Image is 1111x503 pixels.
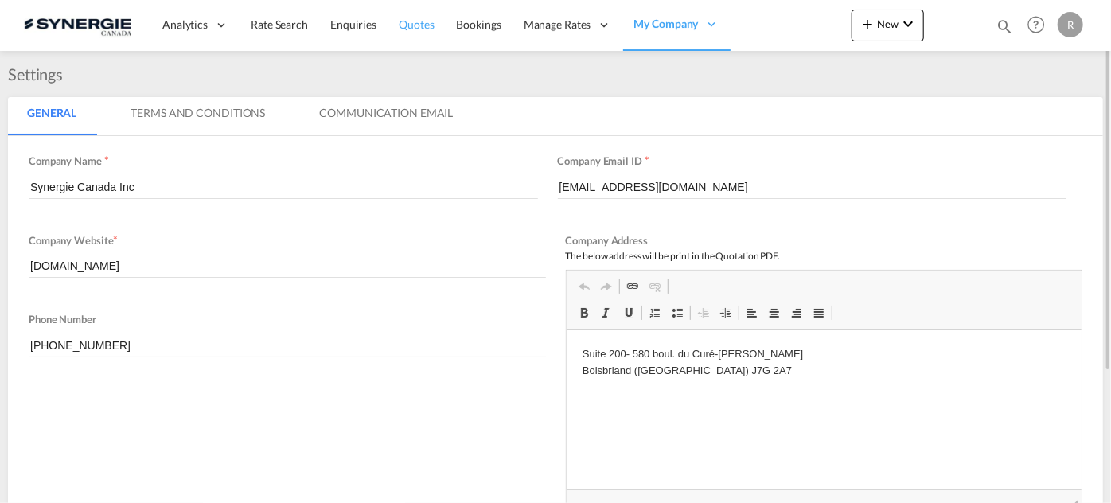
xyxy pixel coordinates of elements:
a: Justify [808,302,830,323]
span: Manage Rates [524,17,591,33]
span: Company Website [29,234,114,247]
span: Rate Search [251,18,308,31]
a: Underline (Ctrl+U) [618,302,640,323]
md-icon: icon-magnify [996,18,1013,35]
div: icon-magnify [996,18,1013,41]
div: R [1058,12,1083,37]
md-pagination-wrapper: Use the left and right arrow keys to navigate between tabs [8,97,488,135]
iframe: Editor, editor2 [567,330,1082,489]
a: Align Right [785,302,808,323]
a: Undo (Ctrl+Z) [573,276,595,297]
a: Bold (Ctrl+B) [573,302,595,323]
span: The below address will be print in the Quotation PDF. [566,250,781,262]
span: Quotes [399,18,434,31]
span: Analytics [162,17,208,33]
span: Phone Number [29,313,96,326]
span: Company Name [29,154,102,167]
a: Unlink [644,276,666,297]
a: Italic (Ctrl+I) [595,302,618,323]
button: icon-plus 400-fgNewicon-chevron-down [852,10,924,41]
md-tab-item: General [8,97,96,135]
div: Settings [8,63,71,85]
a: Insert/Remove Numbered List [644,302,666,323]
div: Help [1023,11,1058,40]
input: Phone Number [29,333,546,357]
span: Help [1023,11,1050,38]
a: Align Left [741,302,763,323]
input: Enter Company name [29,175,538,199]
span: Company Address [566,234,649,247]
md-tab-item: Terms And Conditions [111,97,284,135]
span: Company Email ID [558,154,642,167]
a: Insert/Remove Bulleted List [666,302,688,323]
a: Centre [763,302,785,323]
span: Bookings [457,18,501,31]
a: Increase Indent [715,302,737,323]
a: Link (Ctrl+K) [622,276,644,297]
span: Enquiries [330,18,376,31]
a: Decrease Indent [692,302,715,323]
span: New [858,18,918,30]
span: My Company [634,16,699,32]
input: Enter Email ID [558,175,1067,199]
md-icon: icon-plus 400-fg [858,14,877,33]
a: Redo (Ctrl+Y) [595,276,618,297]
img: 1f56c880d42311ef80fc7dca854c8e59.png [24,7,131,43]
input: Enter Company Website [29,254,546,278]
md-icon: icon-chevron-down [899,14,918,33]
md-tab-item: Communication Email [300,97,472,135]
